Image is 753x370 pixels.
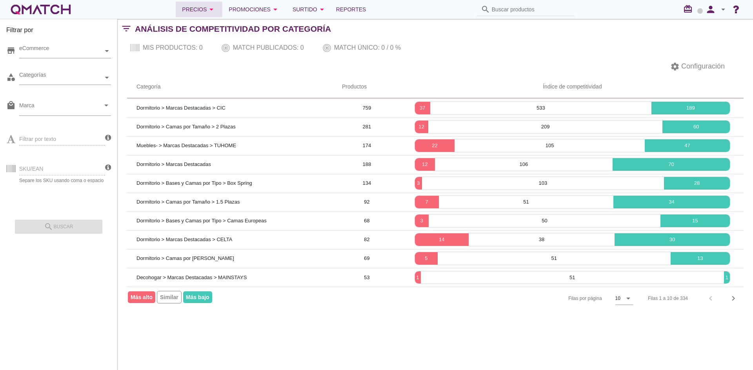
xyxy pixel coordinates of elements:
[271,5,280,14] i: arrow_drop_down
[136,105,226,111] span: Dormitorio > Marcas Destacadas > CIC
[333,249,401,268] td: 69
[222,2,286,17] button: Promociones
[136,199,240,205] span: Dormitorio > Camas por Tamaño > 1.5 Plazas
[9,2,72,17] a: white-qmatch-logo
[415,179,422,187] p: 3
[6,101,16,110] i: local_mall
[333,136,401,155] td: 174
[683,4,696,14] i: redeem
[333,174,401,193] td: 134
[102,101,111,110] i: arrow_drop_down
[428,123,663,131] p: 209
[671,254,730,262] p: 13
[680,61,725,72] span: Configuración
[135,23,331,35] h2: Análisis de competitividad por Categoría
[726,291,740,305] button: Next page
[136,161,211,167] span: Dormitorio > Marcas Destacadas
[455,142,645,150] p: 105
[421,274,724,282] p: 51
[333,230,401,249] td: 82
[415,161,435,168] p: 12
[136,236,232,242] span: Dormitorio > Marcas Destacadas > CELTA
[415,217,429,225] p: 3
[481,5,490,14] i: search
[6,25,111,38] h3: Filtrar por
[422,179,664,187] p: 103
[136,274,247,280] span: Decohogar > Marcas Destacadas > MAINSTAYS
[136,180,252,186] span: Dormitorio > Bases y Camas por Tipo > Box Spring
[333,155,401,174] td: 188
[6,72,16,82] i: category
[333,99,401,117] td: 759
[333,2,369,17] a: Reportes
[176,2,222,17] button: Precios
[415,123,428,131] p: 12
[613,161,730,168] p: 70
[136,143,236,148] span: Muebles- > Marcas Destacadas > TUHOME
[429,217,660,225] p: 50
[333,268,401,287] td: 53
[729,294,738,303] i: chevron_right
[182,5,216,14] div: Precios
[615,295,620,302] div: 10
[333,193,401,211] td: 92
[336,5,366,14] span: Reportes
[183,291,212,303] span: Más bajo
[430,104,651,112] p: 533
[662,123,730,131] p: 60
[724,274,730,282] p: 1
[207,5,216,14] i: arrow_drop_down
[333,76,401,98] th: Productos: Not sorted.
[648,295,688,302] div: Filas 1 a 10 de 334
[645,142,730,150] p: 47
[435,161,613,168] p: 106
[136,255,234,261] span: Dormitorio > Camas por [PERSON_NAME]
[415,142,455,150] p: 22
[490,287,633,310] div: Filas por página
[333,117,401,136] td: 281
[157,291,182,303] span: Similar
[136,218,267,224] span: Dormitorio > Bases y Camas por Tipo > Camas Europeas
[438,254,671,262] p: 51
[660,217,730,225] p: 15
[229,5,280,14] div: Promociones
[469,236,615,244] p: 38
[415,104,430,112] p: 37
[286,2,333,17] button: Surtido
[415,198,439,206] p: 7
[317,5,327,14] i: arrow_drop_down
[415,236,469,244] p: 14
[128,291,155,303] span: Más alto
[703,4,718,15] i: person
[664,179,730,187] p: 28
[492,3,570,16] input: Buscar productos
[6,46,16,55] i: store
[718,5,728,14] i: arrow_drop_down
[293,5,327,14] div: Surtido
[615,236,730,244] p: 30
[624,294,633,303] i: arrow_drop_down
[415,274,421,282] p: 1
[136,124,236,130] span: Dormitorio > Camas por Tamaño > 2 Plazas
[664,60,731,74] button: Configuración
[401,76,744,98] th: Índice de competitividad: Not sorted.
[127,76,333,98] th: Categoría: Not sorted.
[415,254,438,262] p: 5
[439,198,613,206] p: 51
[651,104,730,112] p: 189
[613,198,730,206] p: 34
[670,62,680,71] i: settings
[333,211,401,230] td: 68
